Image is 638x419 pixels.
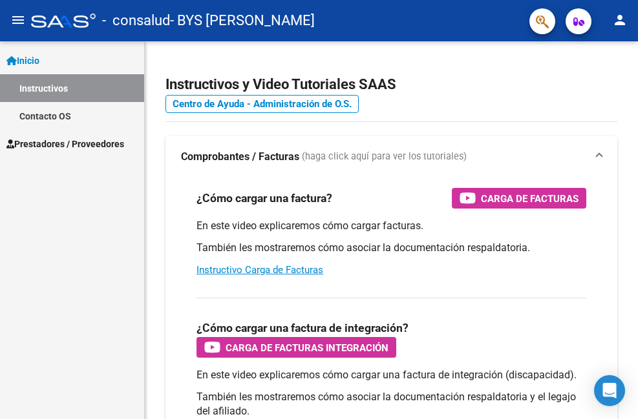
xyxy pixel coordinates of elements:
[481,190,579,207] span: Carga de Facturas
[594,375,625,406] div: Open Intercom Messenger
[452,188,586,209] button: Carga de Facturas
[102,6,170,35] span: - consalud
[6,54,39,68] span: Inicio
[165,136,617,178] mat-expansion-panel-header: Comprobantes / Facturas (haga click aquí para ver los tutoriales)
[197,319,409,337] h3: ¿Cómo cargar una factura de integración?
[10,12,26,28] mat-icon: menu
[612,12,628,28] mat-icon: person
[181,150,299,164] strong: Comprobantes / Facturas
[165,95,359,113] a: Centro de Ayuda - Administración de O.S.
[197,368,586,382] p: En este video explicaremos cómo cargar una factura de integración (discapacidad).
[197,219,586,233] p: En este video explicaremos cómo cargar facturas.
[197,264,323,276] a: Instructivo Carga de Facturas
[165,72,617,97] h2: Instructivos y Video Tutoriales SAAS
[302,150,467,164] span: (haga click aquí para ver los tutoriales)
[197,189,332,207] h3: ¿Cómo cargar una factura?
[226,340,388,356] span: Carga de Facturas Integración
[197,241,586,255] p: También les mostraremos cómo asociar la documentación respaldatoria.
[6,137,124,151] span: Prestadores / Proveedores
[170,6,315,35] span: - BYS [PERSON_NAME]
[197,390,586,418] p: También les mostraremos cómo asociar la documentación respaldatoria y el legajo del afiliado.
[197,337,396,358] button: Carga de Facturas Integración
